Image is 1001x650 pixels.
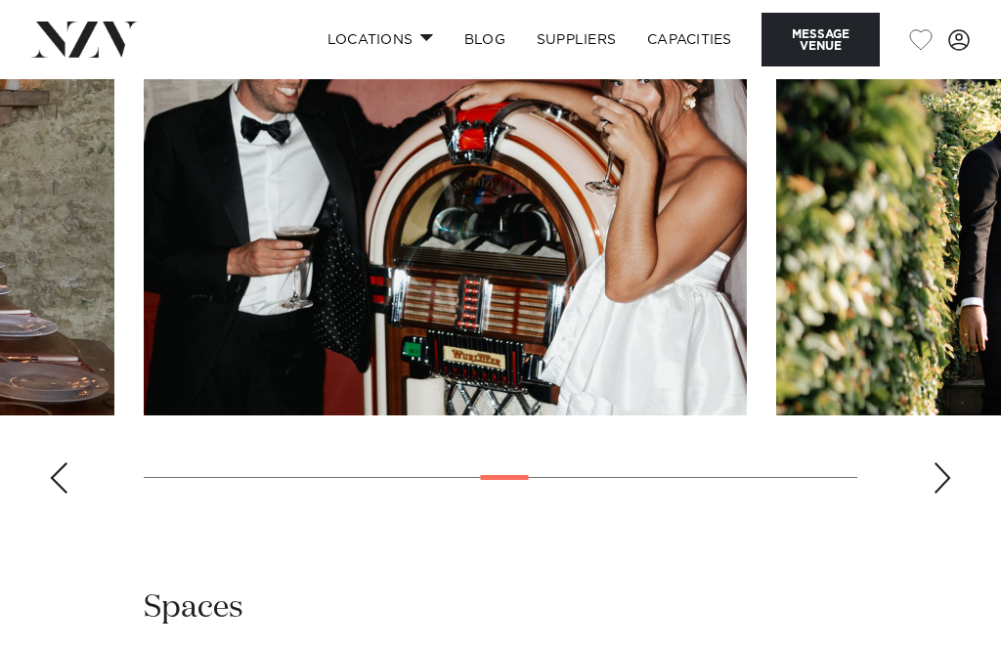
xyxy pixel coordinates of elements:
[31,22,138,57] img: nzv-logo.png
[521,19,631,61] a: SUPPLIERS
[144,587,243,628] h2: Spaces
[631,19,748,61] a: Capacities
[449,19,521,61] a: BLOG
[762,13,880,66] button: Message Venue
[312,19,449,61] a: Locations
